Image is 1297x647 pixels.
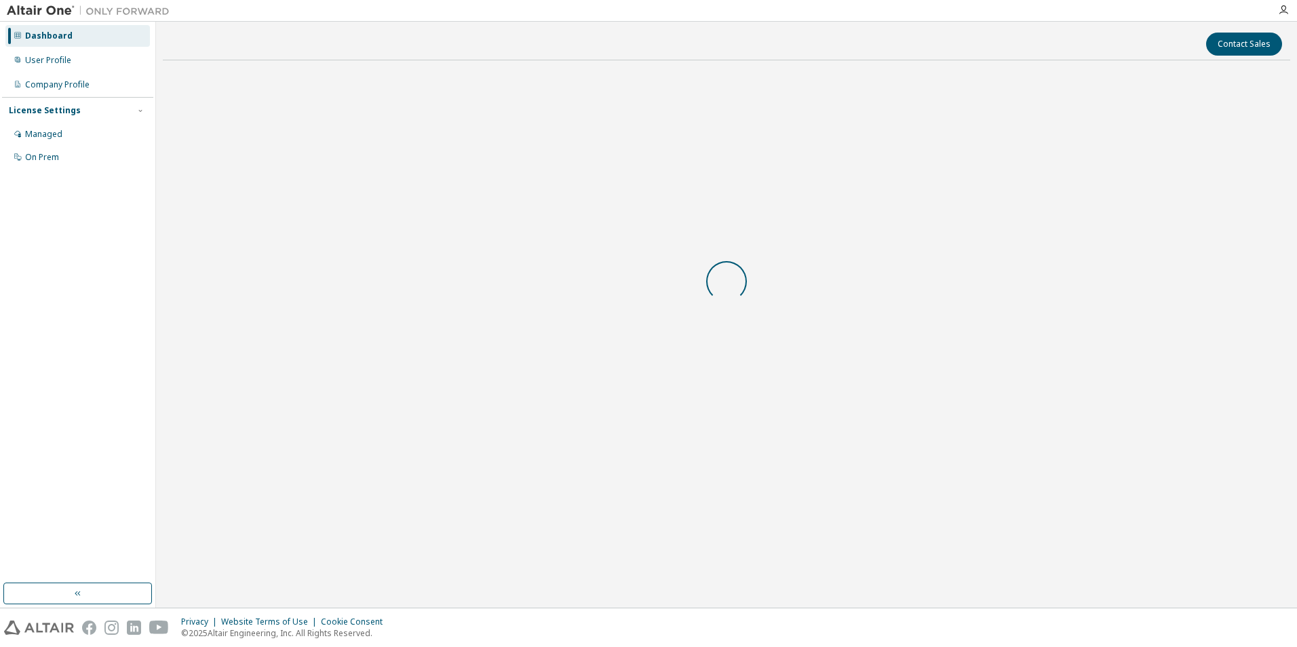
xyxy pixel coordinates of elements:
img: instagram.svg [104,621,119,635]
div: Managed [25,129,62,140]
div: Cookie Consent [321,616,391,627]
p: © 2025 Altair Engineering, Inc. All Rights Reserved. [181,627,391,639]
div: On Prem [25,152,59,163]
div: Dashboard [25,31,73,41]
img: linkedin.svg [127,621,141,635]
img: youtube.svg [149,621,169,635]
div: Privacy [181,616,221,627]
div: Company Profile [25,79,90,90]
div: Website Terms of Use [221,616,321,627]
img: Altair One [7,4,176,18]
button: Contact Sales [1206,33,1282,56]
div: User Profile [25,55,71,66]
div: License Settings [9,105,81,116]
img: facebook.svg [82,621,96,635]
img: altair_logo.svg [4,621,74,635]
